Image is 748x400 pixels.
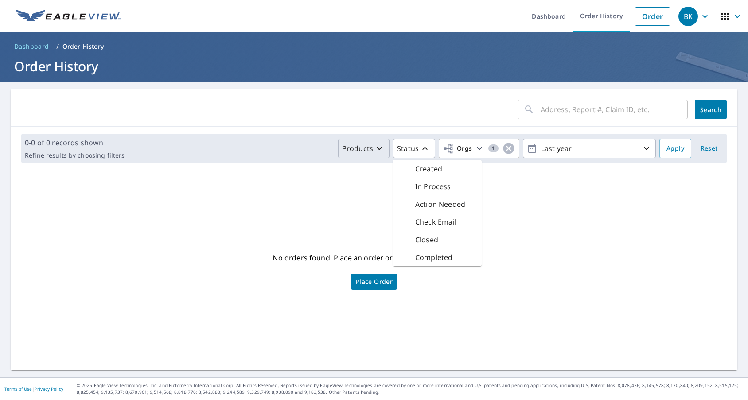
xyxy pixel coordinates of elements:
[443,143,472,154] span: Orgs
[415,252,452,263] p: Completed
[635,7,670,26] a: Order
[397,143,419,154] p: Status
[77,382,744,396] p: © 2025 Eagle View Technologies, Inc. and Pictometry International Corp. All Rights Reserved. Repo...
[393,195,482,213] div: Action Needed
[415,181,451,192] p: In Process
[538,141,641,156] p: Last year
[541,97,688,122] input: Address, Report #, Claim ID, etc.
[11,39,53,54] a: Dashboard
[393,231,482,249] div: Closed
[11,57,737,75] h1: Order History
[415,163,442,174] p: Created
[342,143,373,154] p: Products
[393,249,482,266] div: Completed
[678,7,698,26] div: BK
[355,280,393,284] span: Place Order
[35,386,63,392] a: Privacy Policy
[439,139,519,158] button: Orgs1
[273,251,475,265] p: No orders found. Place an order or adjust the filters above.
[11,39,737,54] nav: breadcrumb
[415,217,456,227] p: Check Email
[4,386,32,392] a: Terms of Use
[659,139,691,158] button: Apply
[393,178,482,195] div: In Process
[338,139,390,158] button: Products
[698,143,720,154] span: Reset
[666,143,684,154] span: Apply
[393,139,435,158] button: Status
[523,139,656,158] button: Last year
[56,41,59,52] li: /
[393,213,482,231] div: Check Email
[393,160,482,178] div: Created
[25,151,125,159] p: Refine results by choosing filters
[488,145,499,151] span: 1
[415,199,465,210] p: Action Needed
[695,100,727,119] button: Search
[14,42,49,51] span: Dashboard
[695,139,723,158] button: Reset
[702,105,720,114] span: Search
[16,10,121,23] img: EV Logo
[4,386,63,392] p: |
[415,234,438,245] p: Closed
[62,42,104,51] p: Order History
[25,137,125,148] p: 0-0 of 0 records shown
[351,274,397,290] a: Place Order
